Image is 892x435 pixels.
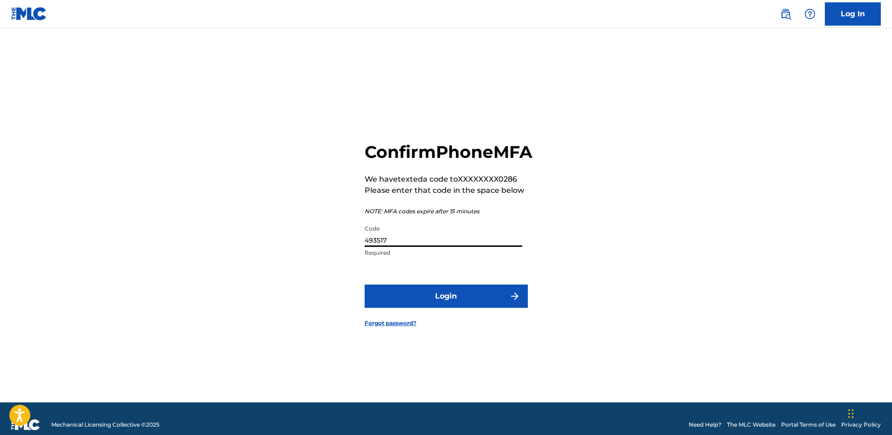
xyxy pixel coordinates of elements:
[365,174,532,185] p: We have texted a code to XXXXXXXX0286
[11,7,47,20] img: MLC Logo
[11,419,40,430] img: logo
[509,291,520,302] img: f7272a7cc735f4ea7f67.svg
[781,421,836,429] a: Portal Terms of Use
[804,8,816,20] img: help
[845,390,892,435] iframe: Chat Widget
[51,421,159,429] span: Mechanical Licensing Collective © 2025
[365,319,416,327] a: Forgot password?
[825,2,881,26] a: Log In
[365,285,528,308] button: Login
[365,249,522,257] p: Required
[365,185,532,196] p: Please enter that code in the space below
[801,5,819,23] div: Help
[848,400,854,428] div: Drag
[776,5,795,23] a: Public Search
[689,421,721,429] a: Need Help?
[727,421,775,429] a: The MLC Website
[841,421,881,429] a: Privacy Policy
[365,142,532,163] h2: Confirm Phone MFA
[780,8,791,20] img: search
[365,207,532,216] p: NOTE: MFA codes expire after 15 minutes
